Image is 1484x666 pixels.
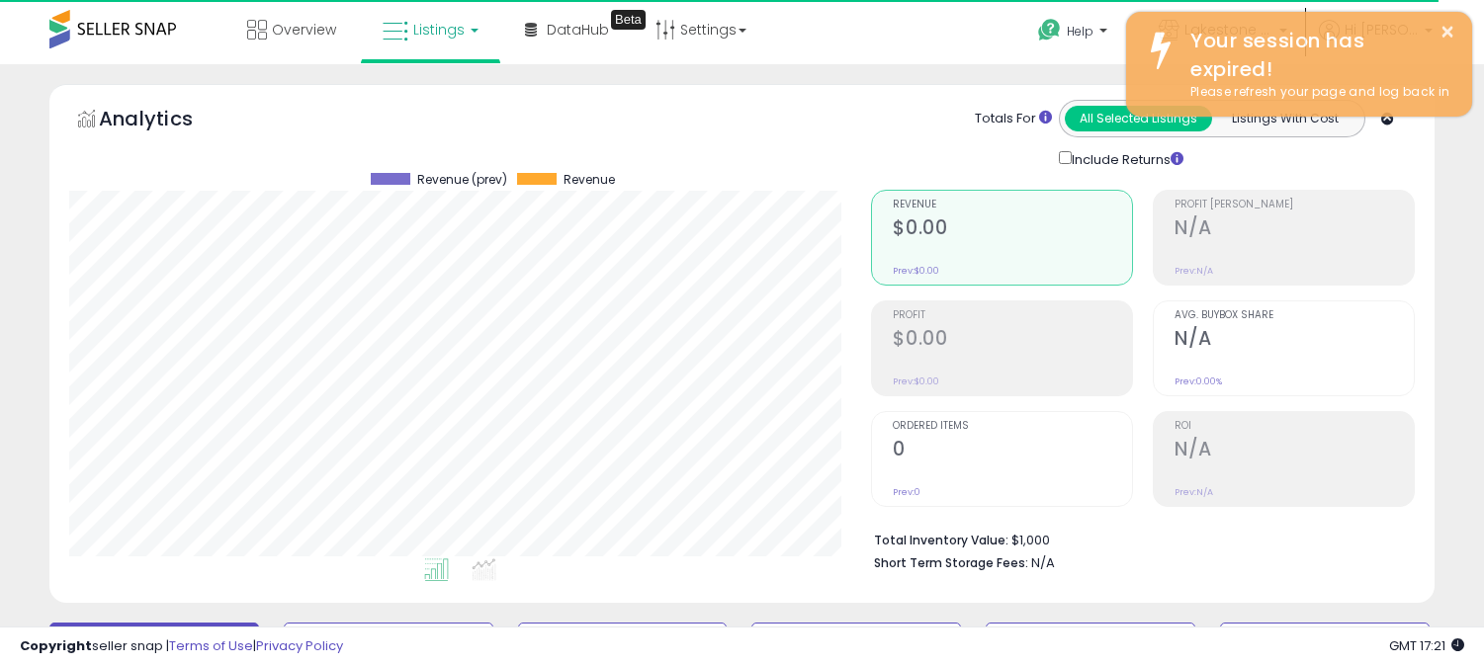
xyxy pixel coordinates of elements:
h2: $0.00 [893,327,1132,354]
span: Help [1067,23,1093,40]
span: ROI [1175,421,1414,432]
span: Overview [272,20,336,40]
strong: Copyright [20,636,92,655]
div: Tooltip anchor [611,10,646,30]
button: Repricing On [284,623,493,662]
button: All Selected Listings [1065,106,1212,131]
span: Ordered Items [893,421,1132,432]
button: Listings With Cost [1211,106,1358,131]
span: Revenue (prev) [417,173,507,187]
span: DataHub [547,20,609,40]
button: × [1440,20,1455,44]
i: Get Help [1037,18,1062,42]
span: N/A [1031,553,1055,572]
small: Prev: N/A [1175,265,1213,277]
div: Totals For [975,110,1052,128]
h2: N/A [1175,216,1414,243]
span: Revenue [893,200,1132,210]
li: $1,000 [874,527,1400,550]
h2: $0.00 [893,216,1132,243]
button: Listings without Min/Max [751,623,961,662]
button: Non Competitive [986,623,1195,662]
span: Listings [413,20,465,40]
div: Please refresh your page and log back in [1176,83,1457,102]
div: Include Returns [1044,147,1207,170]
a: Help [1022,3,1127,64]
small: Prev: 0 [893,486,920,498]
span: Revenue [564,173,615,187]
span: Avg. Buybox Share [1175,310,1414,321]
a: Privacy Policy [256,636,343,655]
h5: Analytics [99,105,231,137]
small: Prev: $0.00 [893,265,939,277]
a: Terms of Use [169,636,253,655]
small: Prev: N/A [1175,486,1213,498]
h2: 0 [893,438,1132,464]
small: Prev: $0.00 [893,375,939,387]
small: Prev: 0.00% [1175,375,1222,387]
b: Short Term Storage Fees: [874,554,1028,571]
button: Repricing Off [518,623,728,662]
b: Total Inventory Value: [874,532,1008,548]
span: 2025-10-14 17:21 GMT [1389,636,1464,655]
button: Listings without Cost [1220,623,1430,662]
span: Profit [893,310,1132,321]
button: Default [49,623,259,662]
div: Your session has expired! [1176,27,1457,83]
span: Profit [PERSON_NAME] [1175,200,1414,210]
div: seller snap | | [20,637,343,656]
h2: N/A [1175,438,1414,464]
h2: N/A [1175,327,1414,354]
